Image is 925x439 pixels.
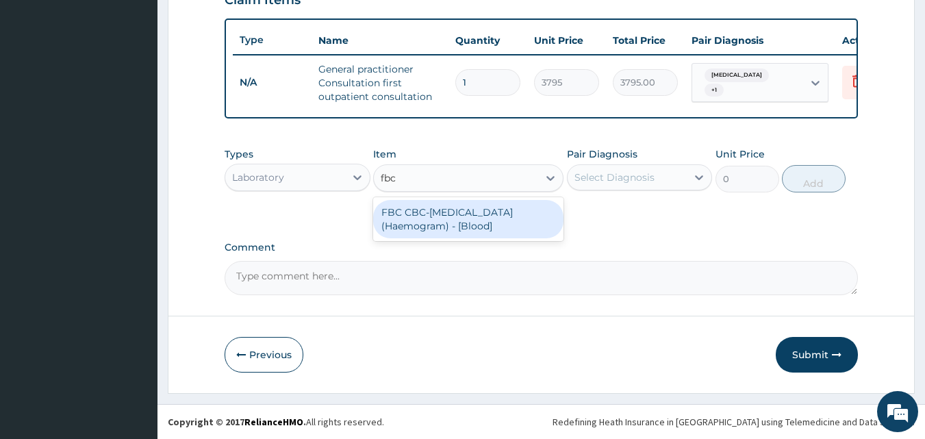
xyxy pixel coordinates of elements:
a: RelianceHMO [244,416,303,428]
div: Chat with us now [71,77,230,95]
label: Comment [225,242,859,253]
span: We're online! [79,132,189,271]
td: General practitioner Consultation first outpatient consultation [312,55,448,110]
span: [MEDICAL_DATA] [705,68,769,82]
button: Previous [225,337,303,373]
footer: All rights reserved. [157,404,925,439]
th: Actions [835,27,904,54]
th: Type [233,27,312,53]
th: Quantity [448,27,527,54]
div: Redefining Heath Insurance in [GEOGRAPHIC_DATA] using Telemedicine and Data Science! [553,415,915,429]
div: Select Diagnosis [574,171,655,184]
img: d_794563401_company_1708531726252_794563401 [25,68,55,103]
td: N/A [233,70,312,95]
button: Submit [776,337,858,373]
th: Unit Price [527,27,606,54]
th: Name [312,27,448,54]
label: Unit Price [715,147,765,161]
div: Minimize live chat window [225,7,257,40]
label: Item [373,147,396,161]
textarea: Type your message and hit 'Enter' [7,293,261,341]
th: Pair Diagnosis [685,27,835,54]
strong: Copyright © 2017 . [168,416,306,428]
span: + 1 [705,84,724,97]
button: Add [782,165,846,192]
div: FBC CBC-[MEDICAL_DATA] (Haemogram) - [Blood] [373,200,563,238]
label: Pair Diagnosis [567,147,637,161]
label: Types [225,149,253,160]
div: Laboratory [232,171,284,184]
th: Total Price [606,27,685,54]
